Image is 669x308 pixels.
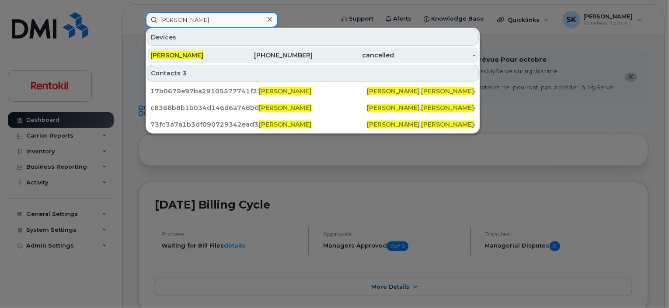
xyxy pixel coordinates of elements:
div: Contacts [147,65,479,81]
div: 17b0679e97ba29105577741f2153aff0 [150,87,259,96]
div: 73fc3a7a1b3df090729342ead34bcba1 [150,120,259,129]
div: c8368b8b1b034d146d6a748bd34bcbea [150,103,259,112]
span: [PERSON_NAME] [150,51,203,59]
a: 73fc3a7a1b3df090729342ead34bcba1[PERSON_NAME][PERSON_NAME].[PERSON_NAME]@[DOMAIN_NAME] [147,117,479,132]
a: 17b0679e97ba29105577741f2153aff0[PERSON_NAME][PERSON_NAME].[PERSON_NAME]@[DOMAIN_NAME] [147,83,479,99]
span: [PERSON_NAME] [259,120,312,128]
div: . @[DOMAIN_NAME] [367,120,475,129]
div: . @[DOMAIN_NAME] [367,103,475,112]
span: [PERSON_NAME] [421,87,474,95]
span: 3 [182,69,187,78]
span: [PERSON_NAME] [259,104,312,112]
div: Devices [147,29,479,46]
div: [PHONE_NUMBER] [232,51,313,60]
div: cancelled [313,51,394,60]
span: [PERSON_NAME] [259,87,312,95]
a: [PERSON_NAME][PHONE_NUMBER]cancelled- [147,47,479,63]
span: [PERSON_NAME] [421,104,474,112]
iframe: Messenger Launcher [631,270,662,301]
span: [PERSON_NAME] [367,120,420,128]
div: - [394,51,475,60]
span: [PERSON_NAME] [367,87,420,95]
span: [PERSON_NAME] [421,120,474,128]
a: c8368b8b1b034d146d6a748bd34bcbea[PERSON_NAME][PERSON_NAME].[PERSON_NAME]@[DOMAIN_NAME] [147,100,479,116]
div: . @[DOMAIN_NAME] [367,87,475,96]
span: [PERSON_NAME] [367,104,420,112]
